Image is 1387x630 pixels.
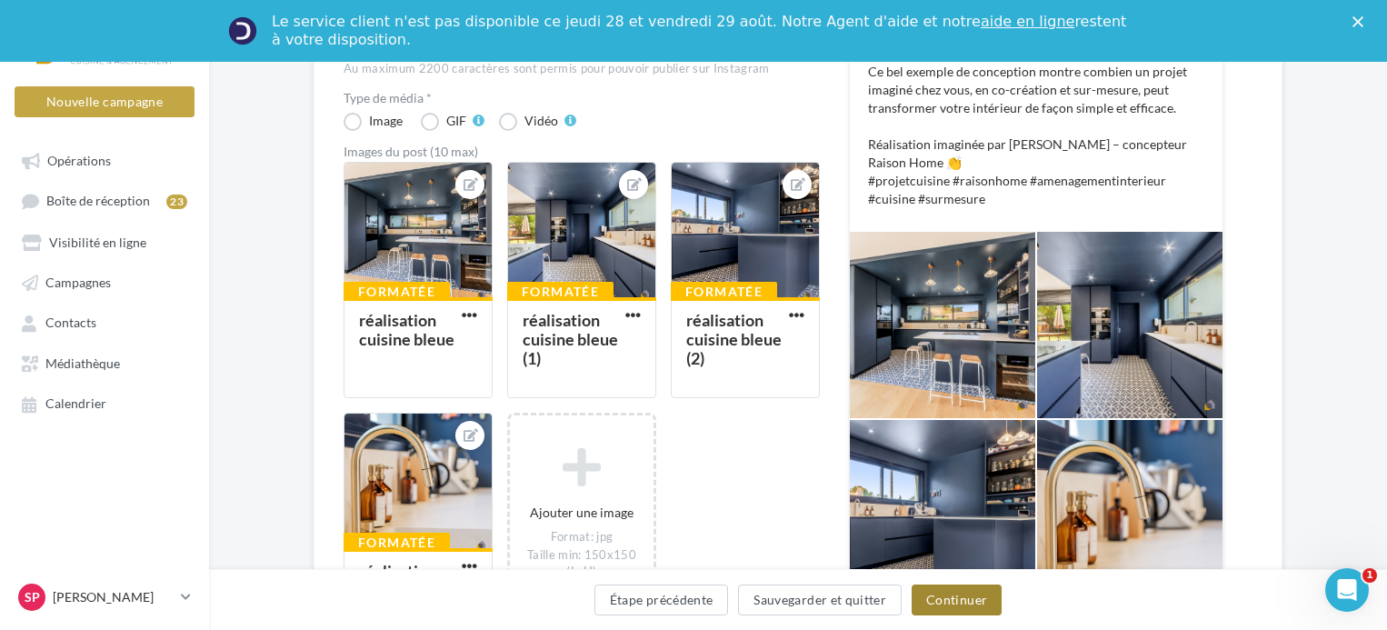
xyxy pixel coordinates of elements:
[344,282,450,302] div: Formatée
[344,61,820,77] div: Au maximum 2200 caractères sont permis pour pouvoir publier sur Instagram
[594,585,729,615] button: Étape précédente
[11,386,198,419] a: Calendrier
[53,588,174,606] p: [PERSON_NAME]
[11,184,198,217] a: Boîte de réception23
[738,585,902,615] button: Sauvegarder et quitter
[11,305,198,338] a: Contacts
[369,115,403,127] div: Image
[45,315,96,331] span: Contacts
[11,346,198,379] a: Médiathèque
[1325,568,1369,612] iframe: Intercom live chat
[228,16,257,45] img: Profile image for Service-Client
[272,13,1130,49] div: Le service client n'est pas disponible ce jeudi 28 et vendredi 29 août. Notre Agent d'aide et not...
[686,310,782,368] div: réalisation cuisine bleue (2)
[15,580,195,615] a: Sp [PERSON_NAME]
[1352,16,1371,27] div: Fermer
[524,115,558,127] div: Vidéo
[523,310,618,368] div: réalisation cuisine bleue (1)
[45,396,106,412] span: Calendrier
[507,282,614,302] div: Formatée
[11,225,198,258] a: Visibilité en ligne
[11,144,198,176] a: Opérations
[981,13,1074,30] a: aide en ligne
[45,275,111,290] span: Campagnes
[1362,568,1377,583] span: 1
[25,588,40,606] span: Sp
[15,86,195,117] button: Nouvelle campagne
[344,92,820,105] label: Type de média *
[446,115,466,127] div: GIF
[344,145,820,158] div: Images du post (10 max)
[344,533,450,553] div: Formatée
[912,585,1002,615] button: Continuer
[359,561,454,619] div: réalisation cuisine bleue (3)
[49,235,146,250] span: Visibilité en ligne
[46,194,150,209] span: Boîte de réception
[47,153,111,168] span: Opérations
[359,310,454,349] div: réalisation cuisine bleue
[671,282,777,302] div: Formatée
[45,355,120,371] span: Médiathèque
[166,195,187,209] div: 23
[11,265,198,298] a: Campagnes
